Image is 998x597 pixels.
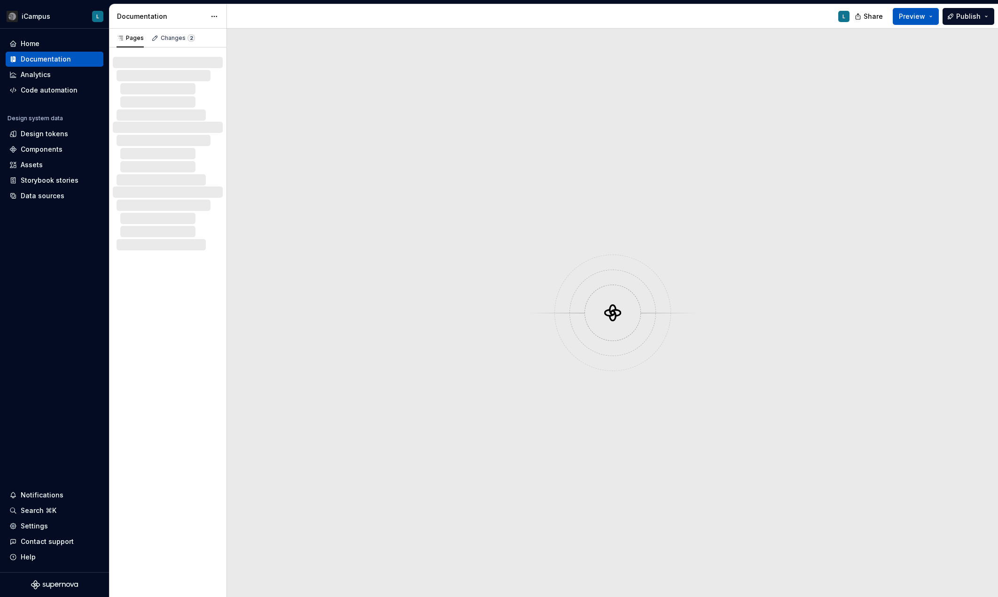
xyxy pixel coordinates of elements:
[21,39,39,48] div: Home
[161,34,195,42] div: Changes
[6,503,103,518] button: Search ⌘K
[21,160,43,170] div: Assets
[2,6,107,26] button: iCampusL
[117,34,144,42] div: Pages
[842,13,845,20] div: L
[6,36,103,51] a: Home
[21,129,68,139] div: Design tokens
[117,12,206,21] div: Documentation
[96,13,99,20] div: L
[21,537,74,546] div: Contact support
[893,8,939,25] button: Preview
[850,8,889,25] button: Share
[21,176,78,185] div: Storybook stories
[6,67,103,82] a: Analytics
[21,552,36,562] div: Help
[21,145,62,154] div: Components
[21,85,78,95] div: Code automation
[6,188,103,203] a: Data sources
[6,157,103,172] a: Assets
[6,550,103,565] button: Help
[21,191,64,201] div: Data sources
[6,126,103,141] a: Design tokens
[21,490,63,500] div: Notifications
[21,521,48,531] div: Settings
[899,12,925,21] span: Preview
[956,12,981,21] span: Publish
[6,83,103,98] a: Code automation
[21,506,56,515] div: Search ⌘K
[6,534,103,549] button: Contact support
[864,12,883,21] span: Share
[22,12,50,21] div: iCampus
[6,52,103,67] a: Documentation
[187,34,195,42] span: 2
[6,142,103,157] a: Components
[21,54,71,64] div: Documentation
[21,70,51,79] div: Analytics
[6,488,103,503] button: Notifications
[6,519,103,534] a: Settings
[31,580,78,589] svg: Supernova Logo
[943,8,994,25] button: Publish
[6,173,103,188] a: Storybook stories
[8,115,63,122] div: Design system data
[7,11,18,22] img: 3ce36157-9fde-47d2-9eb8-fa8ebb961d3d.png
